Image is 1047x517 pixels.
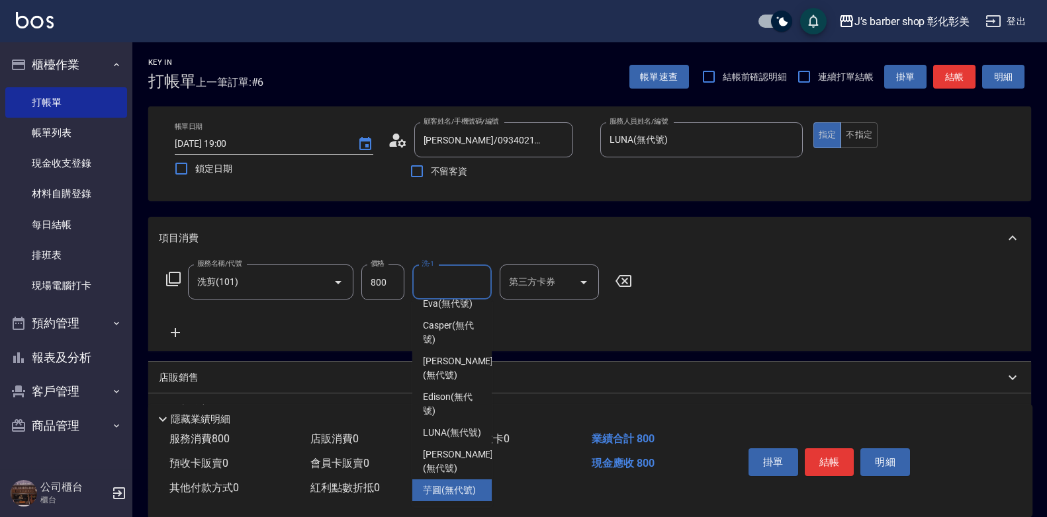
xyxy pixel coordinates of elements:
[5,240,127,270] a: 排班表
[40,494,108,506] p: 櫃台
[169,457,228,469] span: 預收卡販賣 0
[5,118,127,148] a: 帳單列表
[11,480,37,506] img: Person
[423,483,476,497] span: 芋圓 (無代號)
[148,72,196,91] h3: 打帳單
[749,448,798,476] button: 掛單
[5,87,127,118] a: 打帳單
[371,258,385,268] label: 價格
[800,8,827,34] button: save
[423,448,493,475] span: [PERSON_NAME] (無代號)
[310,481,380,494] span: 紅利點數折抵 0
[159,371,199,385] p: 店販銷售
[423,390,481,418] span: Edison (無代號)
[629,65,689,89] button: 帳單速查
[592,432,655,445] span: 業績合計 800
[5,148,127,179] a: 現金收支登錄
[884,65,927,89] button: 掛單
[423,426,481,440] span: LUNA (無代號)
[310,432,359,445] span: 店販消費 0
[40,481,108,494] h5: 公司櫃台
[159,231,199,245] p: 項目消費
[148,393,1031,425] div: 預收卡販賣
[833,8,975,35] button: J’s barber shop 彰化彰美
[195,162,232,176] span: 鎖定日期
[169,432,230,445] span: 服務消費 800
[982,65,1024,89] button: 明細
[5,270,127,301] a: 現場電腦打卡
[16,12,54,28] img: Logo
[5,210,127,240] a: 每日結帳
[5,48,127,82] button: 櫃檯作業
[169,481,239,494] span: 其他付款方式 0
[818,70,874,84] span: 連續打單結帳
[148,217,1031,259] div: 項目消費
[423,319,481,346] span: Casper (無代號)
[5,409,127,443] button: 商品管理
[349,128,381,160] button: Choose date, selected date is 2025-09-08
[175,133,344,155] input: YYYY/MM/DD hh:mm
[423,354,493,382] span: [PERSON_NAME] (無代號)
[5,306,127,340] button: 預約管理
[860,448,910,476] button: 明細
[5,374,127,409] button: 客戶管理
[723,70,788,84] span: 結帳前確認明細
[841,122,878,148] button: 不指定
[854,13,970,30] div: J’s barber shop 彰化彰美
[197,258,242,268] label: 服務名稱/代號
[310,457,369,469] span: 會員卡販賣 0
[148,362,1031,393] div: 店販銷售
[813,122,842,148] button: 指定
[159,403,208,417] p: 預收卡販賣
[171,413,230,426] p: 隱藏業績明細
[805,448,854,476] button: 結帳
[148,58,196,67] h2: Key In
[196,74,264,91] span: 上一筆訂單:#6
[422,258,434,268] label: 洗-1
[980,9,1031,34] button: 登出
[933,65,976,89] button: 結帳
[175,122,203,132] label: 帳單日期
[592,457,655,469] span: 現金應收 800
[423,297,473,311] span: Eva (無代號)
[5,340,127,375] button: 報表及分析
[328,272,349,293] button: Open
[431,165,468,179] span: 不留客資
[424,116,499,126] label: 顧客姓名/手機號碼/編號
[5,179,127,209] a: 材料自購登錄
[610,116,668,126] label: 服務人員姓名/編號
[573,272,594,293] button: Open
